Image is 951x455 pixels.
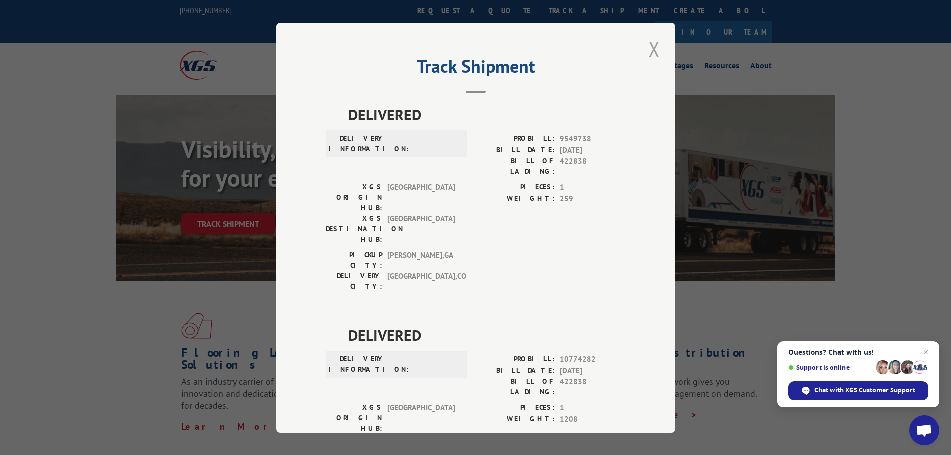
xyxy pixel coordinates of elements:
[476,354,555,365] label: PROBILL:
[387,182,455,213] span: [GEOGRAPHIC_DATA]
[560,413,626,425] span: 1208
[560,402,626,414] span: 1
[326,182,382,213] label: XGS ORIGIN HUB:
[387,271,455,292] span: [GEOGRAPHIC_DATA] , CO
[788,364,872,371] span: Support is online
[560,156,626,177] span: 422838
[476,193,555,204] label: WEIGHT:
[476,365,555,376] label: BILL DATE:
[788,381,928,400] span: Chat with XGS Customer Support
[476,144,555,156] label: BILL DATE:
[326,402,382,434] label: XGS ORIGIN HUB:
[387,402,455,434] span: [GEOGRAPHIC_DATA]
[909,415,939,445] a: Open chat
[560,182,626,193] span: 1
[476,376,555,397] label: BILL OF LADING:
[560,354,626,365] span: 10774282
[348,324,626,346] span: DELIVERED
[560,365,626,376] span: [DATE]
[326,213,382,245] label: XGS DESTINATION HUB:
[476,402,555,414] label: PIECES:
[326,250,382,271] label: PICKUP CITY:
[476,133,555,145] label: PROBILL:
[348,103,626,126] span: DELIVERED
[329,354,385,375] label: DELIVERY INFORMATION:
[560,144,626,156] span: [DATE]
[387,213,455,245] span: [GEOGRAPHIC_DATA]
[326,271,382,292] label: DELIVERY CITY:
[560,193,626,204] span: 259
[326,59,626,78] h2: Track Shipment
[646,35,663,63] button: Close modal
[560,133,626,145] span: 9549738
[476,413,555,425] label: WEIGHT:
[476,182,555,193] label: PIECES:
[387,250,455,271] span: [PERSON_NAME] , GA
[560,376,626,397] span: 422838
[476,156,555,177] label: BILL OF LADING:
[329,133,385,154] label: DELIVERY INFORMATION:
[788,348,928,356] span: Questions? Chat with us!
[814,386,915,395] span: Chat with XGS Customer Support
